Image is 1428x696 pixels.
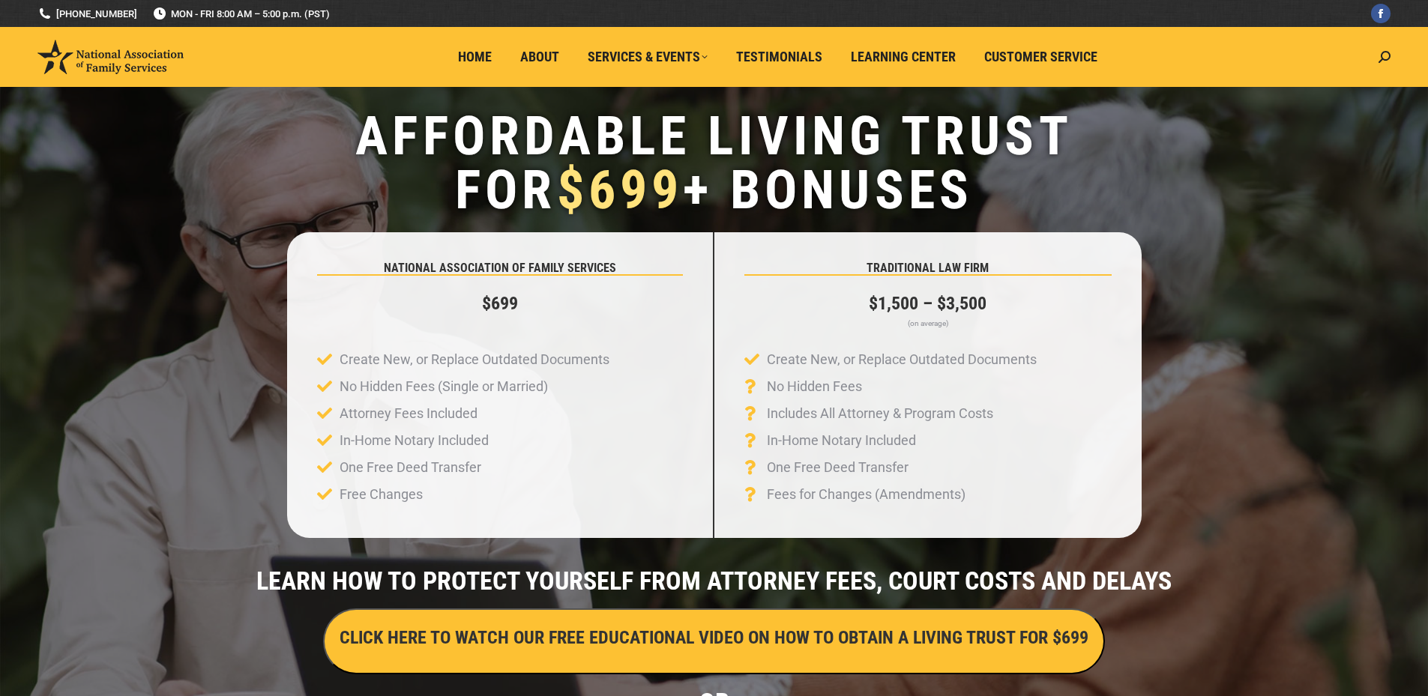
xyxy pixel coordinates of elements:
[763,454,909,481] span: One Free Deed Transfer
[482,293,518,314] strong: $699
[974,43,1108,71] a: Customer Service
[744,262,1112,274] h5: TRADITIONAL LAW FIRM
[323,631,1105,647] a: CLICK HERE TO WATCH OUR FREE EDUCATIONAL VIDEO ON HOW TO OBTAIN A LIVING TRUST FOR $699
[851,49,956,65] span: Learning Center
[448,43,502,71] a: Home
[336,454,481,481] span: One Free Deed Transfer
[726,43,833,71] a: Testimonials
[7,568,1421,593] h2: LEARN HOW TO PROTECT YOURSELF FROM ATTORNEY FEES, COURT COSTS AND DELAYS
[336,346,609,373] span: Create New, or Replace Outdated Documents
[7,109,1421,217] h1: Affordable Living Trust for + Bonuses
[763,373,862,400] span: No Hidden Fees
[317,262,683,274] h5: NATIONAL ASSOCIATION OF FAMILY SERVICES
[763,400,993,427] span: Includes All Attorney & Program Costs
[557,158,683,222] span: $699
[458,49,492,65] span: Home
[984,49,1097,65] span: Customer Service
[336,373,548,400] span: No Hidden Fees (Single or Married)
[336,427,489,454] span: In-Home Notary Included
[840,43,966,71] a: Learning Center
[520,49,559,65] span: About
[588,49,708,65] span: Services & Events
[869,293,986,314] strong: $1,500 – $3,500
[336,481,423,508] span: Free Changes
[323,608,1105,674] button: CLICK HERE TO WATCH OUR FREE EDUCATIONAL VIDEO ON HOW TO OBTAIN A LIVING TRUST FOR $699
[763,427,916,454] span: In-Home Notary Included
[736,49,822,65] span: Testimonials
[510,43,570,71] a: About
[152,7,330,21] span: MON - FRI 8:00 AM – 5:00 p.m. (PST)
[763,346,1037,373] span: Create New, or Replace Outdated Documents
[1371,4,1391,23] a: Facebook page opens in new window
[336,400,477,427] span: Attorney Fees Included
[763,481,965,508] span: Fees for Changes (Amendments)
[37,7,137,21] a: [PHONE_NUMBER]
[37,40,184,74] img: National Association of Family Services
[340,625,1088,650] h3: CLICK HERE TO WATCH OUR FREE EDUCATIONAL VIDEO ON HOW TO OBTAIN A LIVING TRUST FOR $699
